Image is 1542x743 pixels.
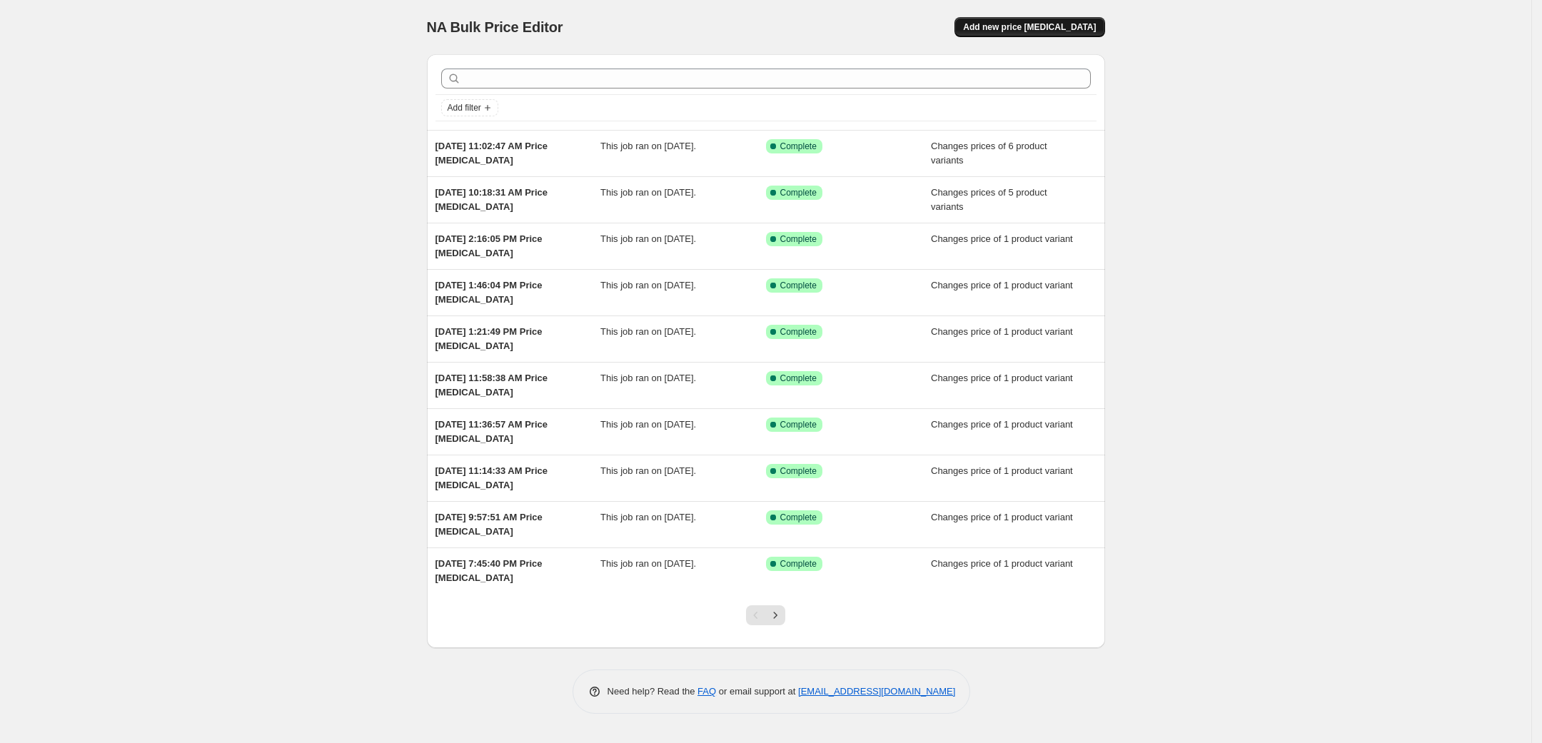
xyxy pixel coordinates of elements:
[600,141,696,151] span: This job ran on [DATE].
[780,465,817,477] span: Complete
[600,373,696,383] span: This job ran on [DATE].
[954,17,1104,37] button: Add new price [MEDICAL_DATA]
[931,558,1073,569] span: Changes price of 1 product variant
[600,233,696,244] span: This job ran on [DATE].
[780,512,817,523] span: Complete
[608,686,698,697] span: Need help? Read the
[780,233,817,245] span: Complete
[435,419,548,444] span: [DATE] 11:36:57 AM Price [MEDICAL_DATA]
[931,512,1073,522] span: Changes price of 1 product variant
[780,419,817,430] span: Complete
[600,419,696,430] span: This job ran on [DATE].
[931,141,1047,166] span: Changes prices of 6 product variants
[931,326,1073,337] span: Changes price of 1 product variant
[697,686,716,697] a: FAQ
[780,141,817,152] span: Complete
[780,558,817,570] span: Complete
[780,280,817,291] span: Complete
[435,512,543,537] span: [DATE] 9:57:51 AM Price [MEDICAL_DATA]
[435,187,548,212] span: [DATE] 10:18:31 AM Price [MEDICAL_DATA]
[931,233,1073,244] span: Changes price of 1 product variant
[435,280,543,305] span: [DATE] 1:46:04 PM Price [MEDICAL_DATA]
[600,465,696,476] span: This job ran on [DATE].
[435,326,543,351] span: [DATE] 1:21:49 PM Price [MEDICAL_DATA]
[798,686,955,697] a: [EMAIL_ADDRESS][DOMAIN_NAME]
[448,102,481,113] span: Add filter
[780,326,817,338] span: Complete
[963,21,1096,33] span: Add new price [MEDICAL_DATA]
[780,187,817,198] span: Complete
[427,19,563,35] span: NA Bulk Price Editor
[765,605,785,625] button: Next
[600,326,696,337] span: This job ran on [DATE].
[435,465,548,490] span: [DATE] 11:14:33 AM Price [MEDICAL_DATA]
[931,280,1073,290] span: Changes price of 1 product variant
[931,419,1073,430] span: Changes price of 1 product variant
[441,99,498,116] button: Add filter
[931,373,1073,383] span: Changes price of 1 product variant
[780,373,817,384] span: Complete
[746,605,785,625] nav: Pagination
[716,686,798,697] span: or email support at
[600,558,696,569] span: This job ran on [DATE].
[931,187,1047,212] span: Changes prices of 5 product variants
[600,280,696,290] span: This job ran on [DATE].
[600,187,696,198] span: This job ran on [DATE].
[435,373,548,398] span: [DATE] 11:58:38 AM Price [MEDICAL_DATA]
[435,233,543,258] span: [DATE] 2:16:05 PM Price [MEDICAL_DATA]
[600,512,696,522] span: This job ran on [DATE].
[435,558,543,583] span: [DATE] 7:45:40 PM Price [MEDICAL_DATA]
[435,141,548,166] span: [DATE] 11:02:47 AM Price [MEDICAL_DATA]
[931,465,1073,476] span: Changes price of 1 product variant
